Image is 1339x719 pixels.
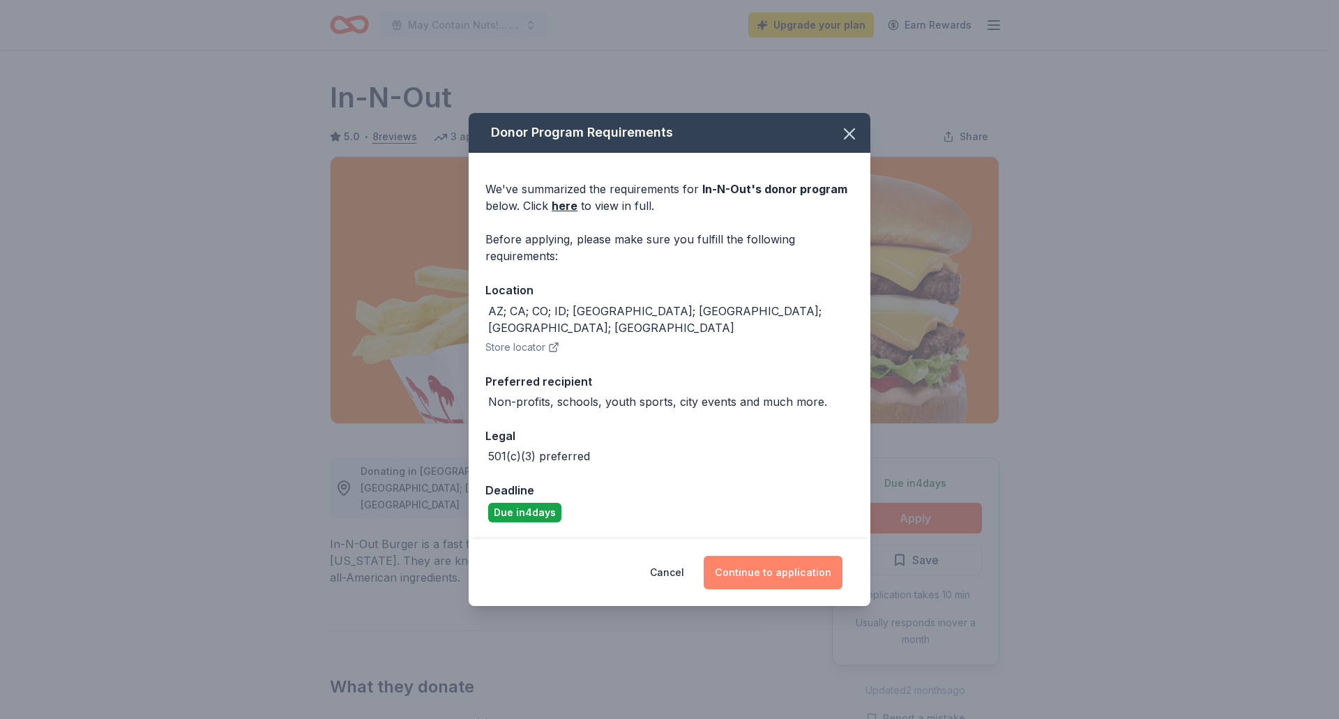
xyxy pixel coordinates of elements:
[702,182,847,196] span: In-N-Out 's donor program
[488,393,827,410] div: Non-profits, schools, youth sports, city events and much more.
[485,231,854,264] div: Before applying, please make sure you fulfill the following requirements:
[704,556,842,589] button: Continue to application
[552,197,577,214] a: here
[488,303,854,336] div: AZ; CA; CO; ID; [GEOGRAPHIC_DATA]; [GEOGRAPHIC_DATA]; [GEOGRAPHIC_DATA]; [GEOGRAPHIC_DATA]
[485,181,854,214] div: We've summarized the requirements for below. Click to view in full.
[488,448,590,464] div: 501(c)(3) preferred
[650,556,684,589] button: Cancel
[485,372,854,391] div: Preferred recipient
[485,281,854,299] div: Location
[488,503,561,522] div: Due in 4 days
[469,113,870,153] div: Donor Program Requirements
[485,339,559,356] button: Store locator
[485,427,854,445] div: Legal
[485,481,854,499] div: Deadline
